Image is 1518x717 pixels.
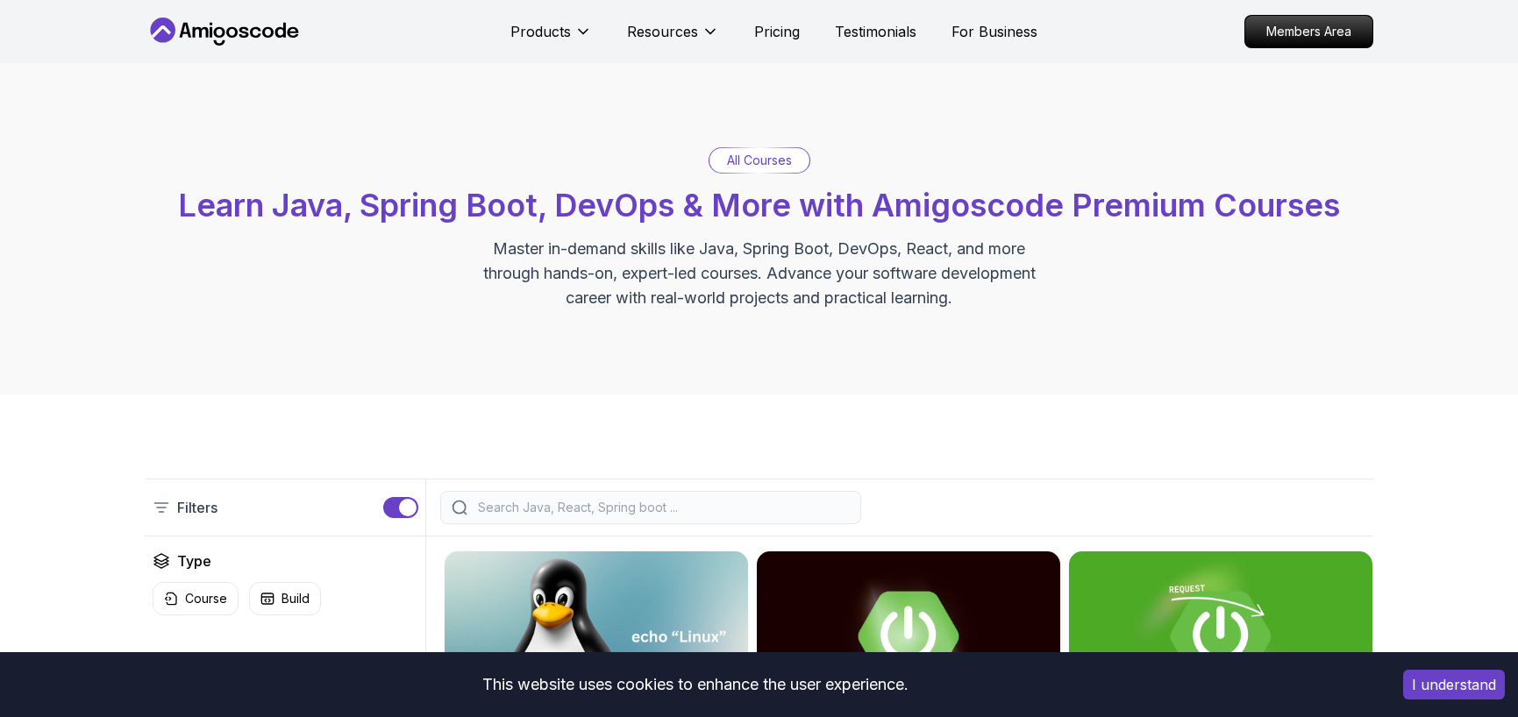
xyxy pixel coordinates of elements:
button: Products [510,21,592,56]
p: Resources [627,21,698,42]
p: All Courses [727,152,792,169]
p: Products [510,21,571,42]
span: Learn Java, Spring Boot, DevOps & More with Amigoscode Premium Courses [178,186,1340,224]
p: Master in-demand skills like Java, Spring Boot, DevOps, React, and more through hands-on, expert-... [465,237,1054,310]
a: Pricing [754,21,800,42]
div: This website uses cookies to enhance the user experience. [13,665,1377,704]
button: Course [153,582,239,615]
p: Filters [177,497,217,518]
p: Members Area [1245,16,1372,47]
button: Accept cookies [1403,670,1505,699]
a: Testimonials [835,21,916,42]
p: Build [282,590,310,607]
a: Members Area [1244,15,1373,48]
button: Build [249,582,321,615]
h2: Price [177,650,211,671]
button: Resources [627,21,719,56]
a: For Business [951,21,1037,42]
p: Course [185,590,227,607]
h2: Type [177,550,211,571]
input: Search Java, React, Spring boot ... [474,499,850,516]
